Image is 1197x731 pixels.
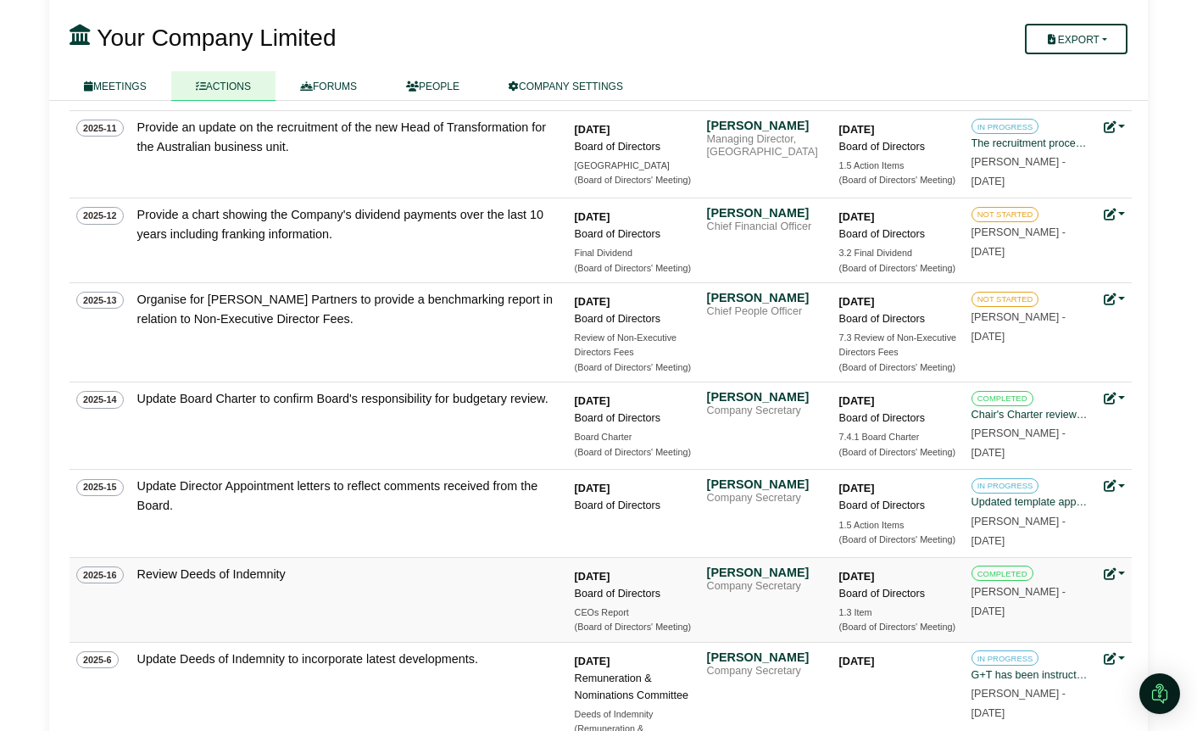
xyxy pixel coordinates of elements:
div: The recruitment process is well progressed with a shortlist of candidates to be interviewed in ea... [972,135,1090,152]
a: FORUMS [276,71,381,101]
small: [PERSON_NAME] - [972,586,1066,617]
span: 2025-16 [76,566,124,583]
div: [PERSON_NAME] [707,389,826,405]
a: 3.2 Final Dividend (Board of Directors' Meeting) [839,246,958,276]
span: [DATE] [972,535,1005,547]
div: Board of Directors [575,138,693,155]
div: Updated template appointment letters have been provided to the Chair for review. [972,494,1090,511]
div: [DATE] [839,121,958,138]
a: IN PROGRESS Updated template appointment letters have been provided to the Chair for review. [PER... [972,477,1090,546]
div: Managing Director, [GEOGRAPHIC_DATA] [707,133,826,159]
div: 7.4.1 Board Charter [839,430,958,444]
span: 2025-13 [76,292,124,309]
span: [DATE] [972,176,1005,187]
div: Update Director Appointment letters to reflect comments received from the Board. [137,477,561,516]
span: COMPLETED [972,566,1033,581]
div: [DATE] [575,653,693,670]
div: [DATE] [839,209,958,226]
div: Company Secretary [707,492,826,505]
div: [PERSON_NAME] [707,650,826,665]
div: [DATE] [839,393,958,410]
div: [DATE] [575,568,693,585]
div: Remuneration & Nominations Committee [575,670,693,704]
div: Provide an update on the recruitment of the new Head of Transformation for the Australian busines... [137,118,561,157]
div: Final Dividend [575,246,693,260]
span: 2025-15 [76,479,124,496]
a: [GEOGRAPHIC_DATA] (Board of Directors' Meeting) [575,159,693,188]
a: [PERSON_NAME] Company Secretary [707,389,826,418]
div: [PERSON_NAME] [707,205,826,220]
div: [DATE] [839,480,958,497]
span: 2025-14 [76,391,124,408]
a: MEETINGS [59,71,171,101]
div: [GEOGRAPHIC_DATA] [575,159,693,173]
div: (Board of Directors' Meeting) [575,173,693,187]
span: [DATE] [972,707,1005,719]
button: Export [1025,24,1127,54]
a: COMPLETED [PERSON_NAME] -[DATE] [972,565,1090,617]
a: [PERSON_NAME] Company Secretary [707,477,826,505]
a: [PERSON_NAME] Chief Financial Officer [707,205,826,234]
a: [PERSON_NAME] Chief People Officer [707,290,826,319]
div: (Board of Directors' Meeting) [575,360,693,375]
div: Company Secretary [707,580,826,594]
div: Board of Directors [839,138,958,155]
div: (Board of Directors' Meeting) [839,533,958,547]
div: [DATE] [839,293,958,310]
span: 2025-6 [76,651,119,668]
a: NOT STARTED [PERSON_NAME] -[DATE] [972,290,1090,343]
a: Final Dividend (Board of Directors' Meeting) [575,246,693,276]
small: [PERSON_NAME] - [972,156,1066,187]
a: COMPLETED Chair's Charter review complete, feedback incorporated into version included in Board P... [972,389,1090,459]
span: Your Company Limited [97,25,336,51]
div: (Board of Directors' Meeting) [839,261,958,276]
a: [PERSON_NAME] Company Secretary [707,565,826,594]
small: [PERSON_NAME] - [972,226,1066,258]
a: Review of Non-Executive Directors Fees (Board of Directors' Meeting) [575,331,693,375]
div: Board of Directors [575,226,693,243]
div: 3.2 Final Dividend [839,246,958,260]
a: NOT STARTED [PERSON_NAME] -[DATE] [972,205,1090,258]
div: (Board of Directors' Meeting) [575,445,693,460]
small: [PERSON_NAME] - [972,427,1066,459]
div: [PERSON_NAME] [707,565,826,580]
div: [DATE] [839,653,958,670]
div: Company Secretary [707,405,826,418]
div: [PERSON_NAME] [707,118,826,133]
a: Board Charter (Board of Directors' Meeting) [575,430,693,460]
div: (Board of Directors' Meeting) [575,261,693,276]
div: 1.5 Action Items [839,518,958,533]
div: CEOs Report [575,605,693,620]
span: NOT STARTED [972,207,1039,222]
a: IN PROGRESS G+T has been instructed to prepare updated Deeds of Indemnity. [PERSON_NAME] -[DATE] [972,650,1090,719]
div: Review Deeds of Indemnity [137,565,561,584]
div: Board of Directors [839,497,958,514]
div: Board of Directors [839,585,958,602]
a: 1.5 Action Items (Board of Directors' Meeting) [839,518,958,548]
div: (Board of Directors' Meeting) [575,620,693,634]
div: [DATE] [575,209,693,226]
small: [PERSON_NAME] - [972,516,1066,547]
div: [PERSON_NAME] [707,290,826,305]
div: Chief Financial Officer [707,220,826,234]
div: Board Charter [575,430,693,444]
div: Chair's Charter review complete, feedback incorporated into version included in Board Pack. [972,406,1090,423]
div: (Board of Directors' Meeting) [839,445,958,460]
div: (Board of Directors' Meeting) [839,173,958,187]
a: IN PROGRESS The recruitment process is well progressed with a shortlist of candidates to be inter... [972,118,1090,187]
span: [DATE] [972,246,1005,258]
div: Deeds of Indemnity [575,707,693,722]
div: (Board of Directors' Meeting) [839,360,958,375]
div: [DATE] [575,480,693,497]
div: [DATE] [575,393,693,410]
div: Review of Non-Executive Directors Fees [575,331,693,360]
div: Organise for [PERSON_NAME] Partners to provide a benchmarking report in relation to Non-Executive... [137,290,561,329]
div: Provide a chart showing the Company's dividend payments over the last 10 years including franking... [137,205,561,244]
a: 7.3 Review of Non-Executive Directors Fees (Board of Directors' Meeting) [839,331,958,375]
div: [DATE] [839,568,958,585]
small: [PERSON_NAME] - [972,311,1066,343]
span: NOT STARTED [972,292,1039,307]
span: [DATE] [972,605,1005,617]
div: Board of Directors [839,226,958,243]
a: 1.5 Action Items (Board of Directors' Meeting) [839,159,958,188]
